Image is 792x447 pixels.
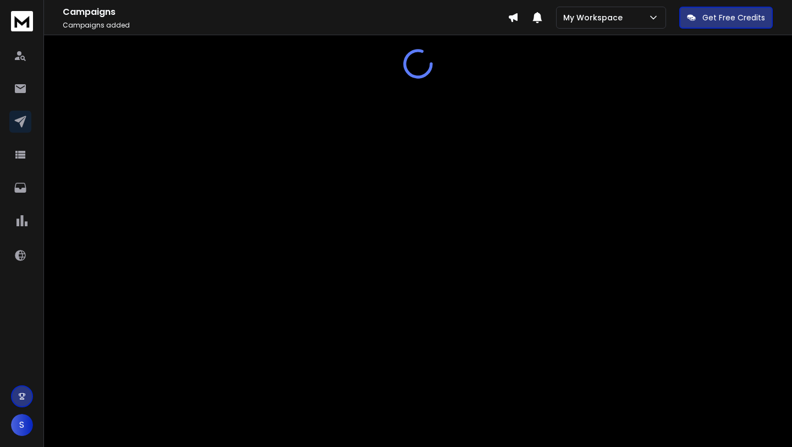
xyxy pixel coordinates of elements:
[11,414,33,436] button: S
[11,11,33,31] img: logo
[679,7,773,29] button: Get Free Credits
[63,21,508,30] p: Campaigns added
[63,6,508,19] h1: Campaigns
[702,12,765,23] p: Get Free Credits
[563,12,627,23] p: My Workspace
